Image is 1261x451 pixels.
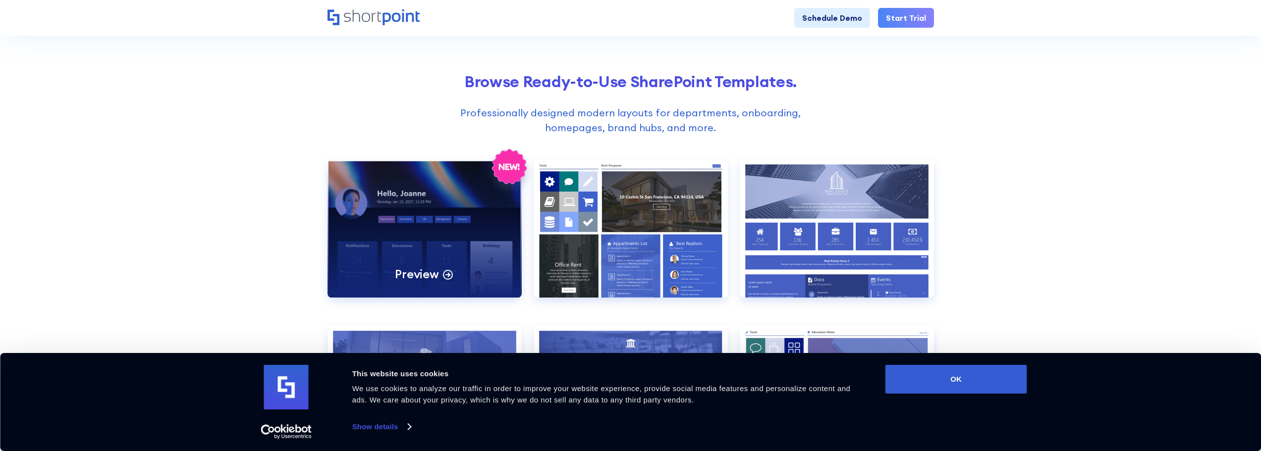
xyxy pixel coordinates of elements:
a: Start Trial [878,8,934,28]
span: We use cookies to analyze our traffic in order to improve your website experience, provide social... [352,384,851,404]
a: Documents 1 [534,159,728,313]
button: OK [885,365,1027,394]
a: CommunicationPreview [328,159,522,313]
img: logo [264,365,309,409]
div: This website uses cookies [352,368,863,380]
a: Home [328,9,420,26]
p: Professionally designed modern layouts for departments, onboarding, homepages, brand hubs, and more. [436,105,825,135]
a: Documents 2 [740,159,934,313]
a: Schedule Demo [794,8,870,28]
a: Show details [352,419,411,434]
h2: Browse Ready-to-Use SharePoint Templates. [328,72,934,91]
p: Preview [395,266,439,282]
iframe: Chat Widget [1083,336,1261,451]
a: Usercentrics Cookiebot - opens in a new window [243,424,329,439]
